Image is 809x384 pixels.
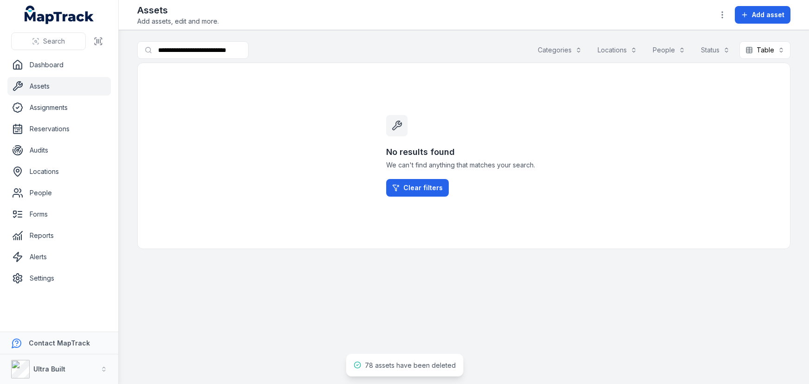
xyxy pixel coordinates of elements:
[7,248,111,266] a: Alerts
[7,77,111,96] a: Assets
[7,269,111,288] a: Settings
[33,365,65,373] strong: Ultra Built
[43,37,65,46] span: Search
[7,98,111,117] a: Assignments
[695,41,736,59] button: Status
[735,6,790,24] button: Add asset
[25,6,94,24] a: MapTrack
[7,56,111,74] a: Dashboard
[7,141,111,160] a: Audits
[137,4,219,17] h2: Assets
[752,10,784,19] span: Add asset
[7,120,111,138] a: Reservations
[532,41,588,59] button: Categories
[365,361,456,369] span: 78 assets have been deleted
[7,226,111,245] a: Reports
[29,339,90,347] strong: Contact MapTrack
[137,17,219,26] span: Add assets, edit and more.
[739,41,790,59] button: Table
[7,205,111,224] a: Forms
[647,41,691,59] button: People
[7,162,111,181] a: Locations
[386,160,542,170] span: We can't find anything that matches your search.
[386,179,449,197] a: Clear filters
[7,184,111,202] a: People
[386,146,542,159] h3: No results found
[11,32,86,50] button: Search
[592,41,643,59] button: Locations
